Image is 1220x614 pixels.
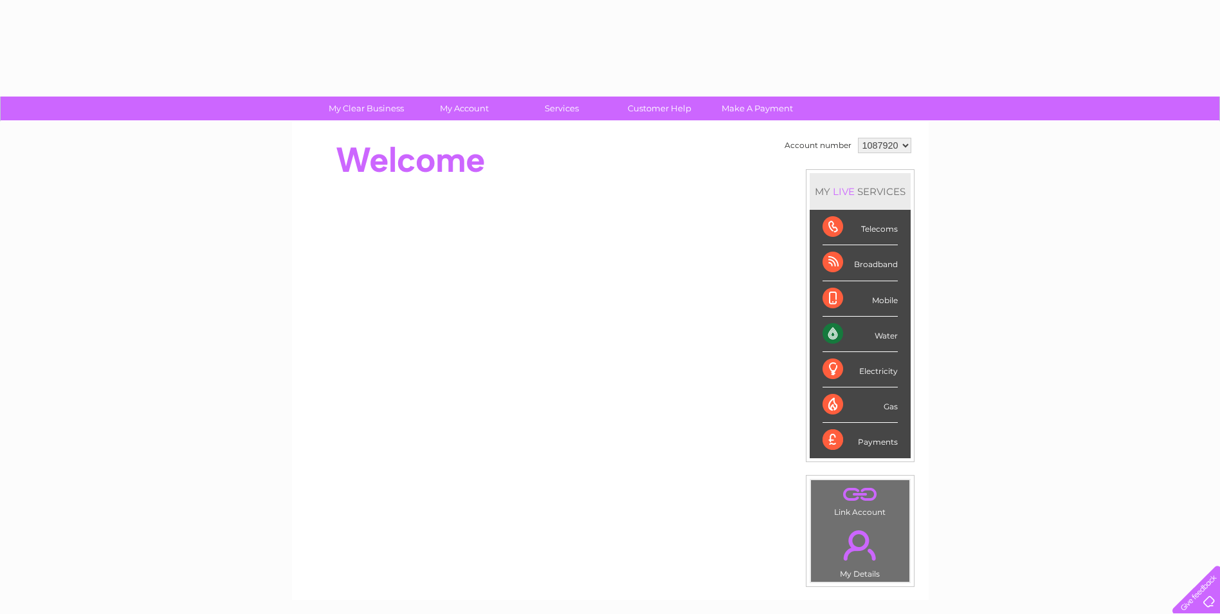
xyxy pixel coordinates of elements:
div: LIVE [830,185,857,198]
a: Customer Help [606,97,713,120]
a: . [814,483,906,506]
a: Services [509,97,615,120]
div: MY SERVICES [810,173,911,210]
div: Broadband [823,245,898,281]
div: Electricity [823,352,898,387]
a: . [814,523,906,568]
a: My Clear Business [313,97,419,120]
td: Link Account [810,479,910,520]
div: Telecoms [823,210,898,245]
div: Gas [823,387,898,423]
a: Make A Payment [704,97,810,120]
td: My Details [810,519,910,582]
div: Payments [823,423,898,458]
td: Account number [781,135,855,156]
div: Water [823,317,898,352]
div: Mobile [823,281,898,317]
a: My Account [411,97,517,120]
